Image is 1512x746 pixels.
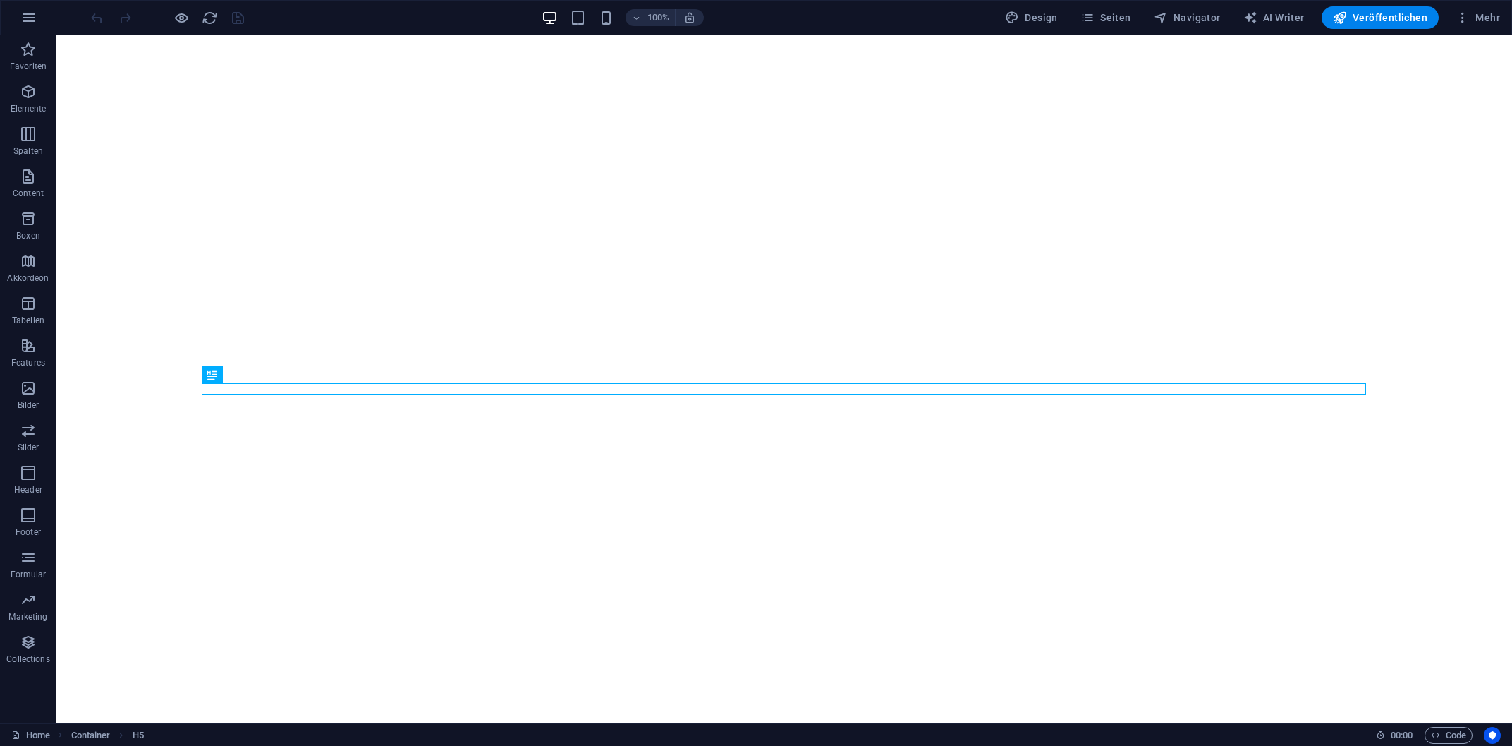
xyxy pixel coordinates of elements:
[201,9,218,26] button: reload
[14,484,42,495] p: Header
[1401,730,1403,740] span: :
[1484,727,1501,744] button: Usercentrics
[1391,727,1413,744] span: 00 00
[18,442,39,453] p: Slider
[1243,11,1305,25] span: AI Writer
[133,727,144,744] span: Klick zum Auswählen. Doppelklick zum Bearbeiten
[1333,11,1427,25] span: Veröffentlichen
[10,61,47,72] p: Favoriten
[11,727,50,744] a: Klick, um Auswahl aufzuheben. Doppelklick öffnet Seitenverwaltung
[626,9,676,26] button: 100%
[8,611,47,622] p: Marketing
[1425,727,1473,744] button: Code
[1450,6,1506,29] button: Mehr
[18,399,39,411] p: Bilder
[999,6,1063,29] button: Design
[202,10,218,26] i: Seite neu laden
[1148,6,1226,29] button: Navigator
[12,315,44,326] p: Tabellen
[16,527,41,538] p: Footer
[999,6,1063,29] div: Design (Strg+Alt+Y)
[1431,727,1466,744] span: Code
[1238,6,1310,29] button: AI Writer
[71,727,144,744] nav: breadcrumb
[1075,6,1137,29] button: Seiten
[1376,727,1413,744] h6: Session-Zeit
[13,145,43,157] p: Spalten
[7,272,49,284] p: Akkordeon
[173,9,190,26] button: Klicke hier, um den Vorschau-Modus zu verlassen
[11,569,47,580] p: Formular
[16,230,40,241] p: Boxen
[1005,11,1058,25] span: Design
[11,357,45,368] p: Features
[71,727,111,744] span: Klick zum Auswählen. Doppelklick zum Bearbeiten
[1322,6,1439,29] button: Veröffentlichen
[6,654,49,665] p: Collections
[11,103,47,114] p: Elemente
[13,188,44,199] p: Content
[647,9,669,26] h6: 100%
[683,11,696,24] i: Bei Größenänderung Zoomstufe automatisch an das gewählte Gerät anpassen.
[1080,11,1131,25] span: Seiten
[1456,11,1500,25] span: Mehr
[1154,11,1221,25] span: Navigator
